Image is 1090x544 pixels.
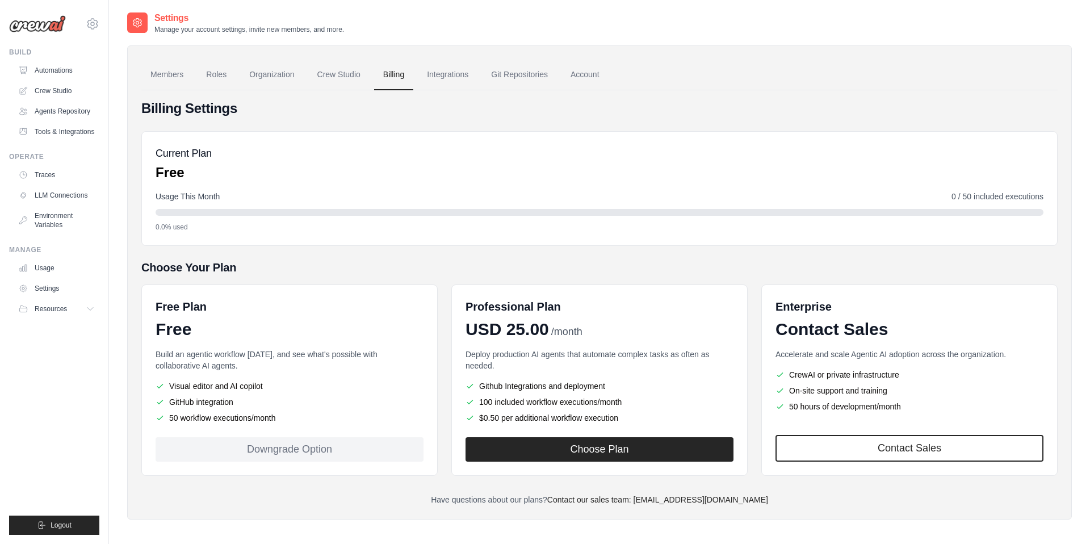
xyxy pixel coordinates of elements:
[466,412,733,424] li: $0.50 per additional workflow execution
[775,299,1043,315] h6: Enterprise
[154,11,344,25] h2: Settings
[466,349,733,371] p: Deploy production AI agents that automate complex tasks as often as needed.
[561,60,609,90] a: Account
[418,60,477,90] a: Integrations
[466,396,733,408] li: 100 included workflow executions/month
[466,437,733,462] button: Choose Plan
[9,48,99,57] div: Build
[156,299,207,315] h6: Free Plan
[9,245,99,254] div: Manage
[9,516,99,535] button: Logout
[156,223,188,232] span: 0.0% used
[14,279,99,298] a: Settings
[156,191,220,202] span: Usage This Month
[482,60,557,90] a: Git Repositories
[51,521,72,530] span: Logout
[308,60,370,90] a: Crew Studio
[775,369,1043,380] li: CrewAI or private infrastructure
[466,319,549,340] span: USD 25.00
[156,412,424,424] li: 50 workflow executions/month
[35,304,67,313] span: Resources
[951,191,1043,202] span: 0 / 50 included executions
[775,435,1043,462] a: Contact Sales
[9,152,99,161] div: Operate
[156,349,424,371] p: Build an agentic workflow [DATE], and see what's possible with collaborative AI agents.
[156,396,424,408] li: GitHub integration
[240,60,303,90] a: Organization
[775,401,1043,412] li: 50 hours of development/month
[154,25,344,34] p: Manage your account settings, invite new members, and more.
[466,380,733,392] li: Github Integrations and deployment
[466,299,561,315] h6: Professional Plan
[551,324,582,340] span: /month
[141,99,1058,118] h4: Billing Settings
[14,123,99,141] a: Tools & Integrations
[141,494,1058,505] p: Have questions about our plans?
[14,82,99,100] a: Crew Studio
[197,60,236,90] a: Roles
[156,437,424,462] div: Downgrade Option
[156,164,212,182] p: Free
[14,259,99,277] a: Usage
[14,207,99,234] a: Environment Variables
[775,319,1043,340] div: Contact Sales
[775,385,1043,396] li: On-site support and training
[156,145,212,161] h5: Current Plan
[9,15,66,32] img: Logo
[156,380,424,392] li: Visual editor and AI copilot
[14,102,99,120] a: Agents Repository
[374,60,413,90] a: Billing
[547,495,768,504] a: Contact our sales team: [EMAIL_ADDRESS][DOMAIN_NAME]
[141,260,1058,275] h5: Choose Your Plan
[775,349,1043,360] p: Accelerate and scale Agentic AI adoption across the organization.
[14,61,99,79] a: Automations
[14,166,99,184] a: Traces
[14,186,99,204] a: LLM Connections
[14,300,99,318] button: Resources
[156,319,424,340] div: Free
[141,60,192,90] a: Members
